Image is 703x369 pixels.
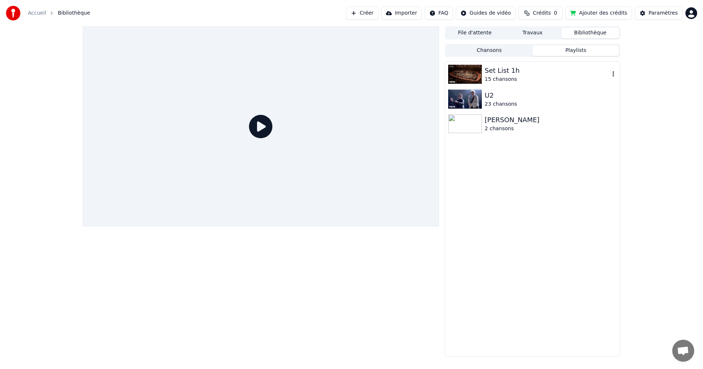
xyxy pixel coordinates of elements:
div: [PERSON_NAME] [485,115,617,125]
nav: breadcrumb [28,10,90,17]
a: Ouvrir le chat [672,340,694,362]
button: Paramètres [635,7,682,20]
button: Importer [381,7,422,20]
div: U2 [485,90,617,101]
div: Set List 1h [485,65,610,76]
a: Accueil [28,10,46,17]
button: Bibliothèque [561,28,619,38]
button: Crédits0 [518,7,562,20]
button: Playlists [532,45,619,56]
div: 2 chansons [485,125,617,132]
button: Ajouter des crédits [565,7,632,20]
button: FAQ [425,7,453,20]
button: Guides de vidéo [456,7,516,20]
div: 15 chansons [485,76,610,83]
div: Paramètres [648,10,678,17]
span: Crédits [533,10,551,17]
div: 23 chansons [485,101,617,108]
img: youka [6,6,21,20]
span: Bibliothèque [58,10,90,17]
button: Travaux [504,28,562,38]
button: File d'attente [446,28,504,38]
button: Créer [346,7,378,20]
span: 0 [554,10,557,17]
button: Chansons [446,45,533,56]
